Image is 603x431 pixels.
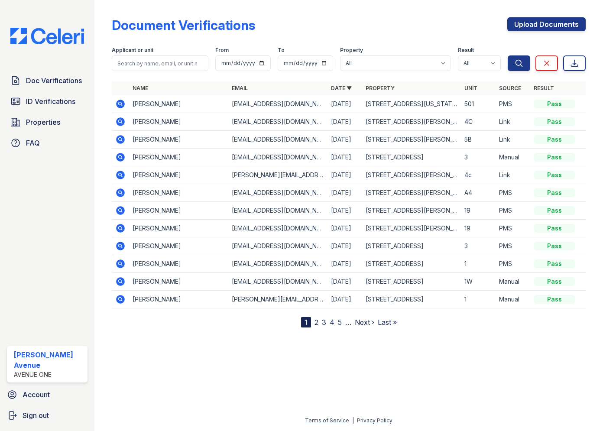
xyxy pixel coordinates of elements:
td: [EMAIL_ADDRESS][DOMAIN_NAME] [228,273,327,291]
td: 501 [461,95,496,113]
td: [PERSON_NAME] [129,291,228,308]
td: PMS [496,95,530,113]
div: Pass [534,100,575,108]
td: [EMAIL_ADDRESS][DOMAIN_NAME] [228,220,327,237]
td: [PERSON_NAME] [129,149,228,166]
div: Pass [534,224,575,233]
td: [PERSON_NAME][EMAIL_ADDRESS][PERSON_NAME][DOMAIN_NAME] [228,291,327,308]
a: Account [3,386,91,403]
a: Properties [7,113,88,131]
td: 1 [461,255,496,273]
td: 19 [461,202,496,220]
td: 4c [461,166,496,184]
div: Pass [534,188,575,197]
td: [EMAIL_ADDRESS][DOMAIN_NAME] [228,255,327,273]
div: Pass [534,242,575,250]
td: [EMAIL_ADDRESS][DOMAIN_NAME] [228,202,327,220]
td: 3 [461,237,496,255]
td: 5B [461,131,496,149]
a: Result [534,85,554,91]
a: Sign out [3,407,91,424]
td: [PERSON_NAME] [129,166,228,184]
td: [DATE] [327,255,362,273]
a: Privacy Policy [357,417,392,424]
img: CE_Logo_Blue-a8612792a0a2168367f1c8372b55b34899dd931a85d93a1a3d3e32e68fde9ad4.png [3,28,91,44]
a: ID Verifications [7,93,88,110]
div: Pass [534,295,575,304]
label: To [278,47,285,54]
div: Pass [534,135,575,144]
td: PMS [496,220,530,237]
td: [STREET_ADDRESS] [362,149,461,166]
td: [PERSON_NAME] [129,255,228,273]
td: [DATE] [327,237,362,255]
td: Manual [496,291,530,308]
div: 1 [301,317,311,327]
span: ID Verifications [26,96,75,107]
a: Unit [464,85,477,91]
td: [DATE] [327,95,362,113]
td: [DATE] [327,202,362,220]
td: PMS [496,184,530,202]
td: [STREET_ADDRESS][PERSON_NAME] [362,202,461,220]
td: [STREET_ADDRESS][PERSON_NAME] [362,113,461,131]
div: Pass [534,277,575,286]
td: PMS [496,202,530,220]
td: [DATE] [327,291,362,308]
td: [PERSON_NAME][EMAIL_ADDRESS][DOMAIN_NAME] [228,166,327,184]
a: Property [366,85,395,91]
td: Link [496,113,530,131]
td: [PERSON_NAME] [129,113,228,131]
td: [DATE] [327,184,362,202]
a: Date ▼ [331,85,352,91]
input: Search by name, email, or unit number [112,55,208,71]
a: Next › [355,318,374,327]
td: Manual [496,273,530,291]
td: [DATE] [327,113,362,131]
td: [PERSON_NAME] [129,131,228,149]
td: 4C [461,113,496,131]
label: Property [340,47,363,54]
td: Link [496,131,530,149]
span: Sign out [23,410,49,421]
td: [STREET_ADDRESS][PERSON_NAME] [362,184,461,202]
td: [DATE] [327,131,362,149]
a: Upload Documents [507,17,586,31]
label: Applicant or unit [112,47,153,54]
div: [PERSON_NAME] Avenue [14,350,84,370]
td: [DATE] [327,273,362,291]
a: Name [133,85,148,91]
td: [EMAIL_ADDRESS][DOMAIN_NAME] [228,131,327,149]
td: [STREET_ADDRESS][US_STATE] [362,95,461,113]
td: [EMAIL_ADDRESS][DOMAIN_NAME] [228,95,327,113]
div: Avenue One [14,370,84,379]
label: Result [458,47,474,54]
span: … [345,317,351,327]
td: [PERSON_NAME] [129,95,228,113]
a: Doc Verifications [7,72,88,89]
td: [PERSON_NAME] [129,202,228,220]
td: [PERSON_NAME] [129,184,228,202]
a: 3 [322,318,326,327]
td: 19 [461,220,496,237]
span: Account [23,389,50,400]
td: PMS [496,237,530,255]
td: [EMAIL_ADDRESS][DOMAIN_NAME] [228,149,327,166]
td: 1 [461,291,496,308]
td: [PERSON_NAME] [129,237,228,255]
td: [DATE] [327,220,362,237]
div: Pass [534,259,575,268]
a: Last » [378,318,397,327]
td: [STREET_ADDRESS][PERSON_NAME] [362,220,461,237]
td: [EMAIL_ADDRESS][DOMAIN_NAME] [228,113,327,131]
td: [STREET_ADDRESS] [362,291,461,308]
a: 5 [338,318,342,327]
td: A4 [461,184,496,202]
td: [STREET_ADDRESS] [362,237,461,255]
td: [PERSON_NAME] [129,220,228,237]
span: Properties [26,117,60,127]
td: 1W [461,273,496,291]
td: [STREET_ADDRESS] [362,273,461,291]
a: Email [232,85,248,91]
